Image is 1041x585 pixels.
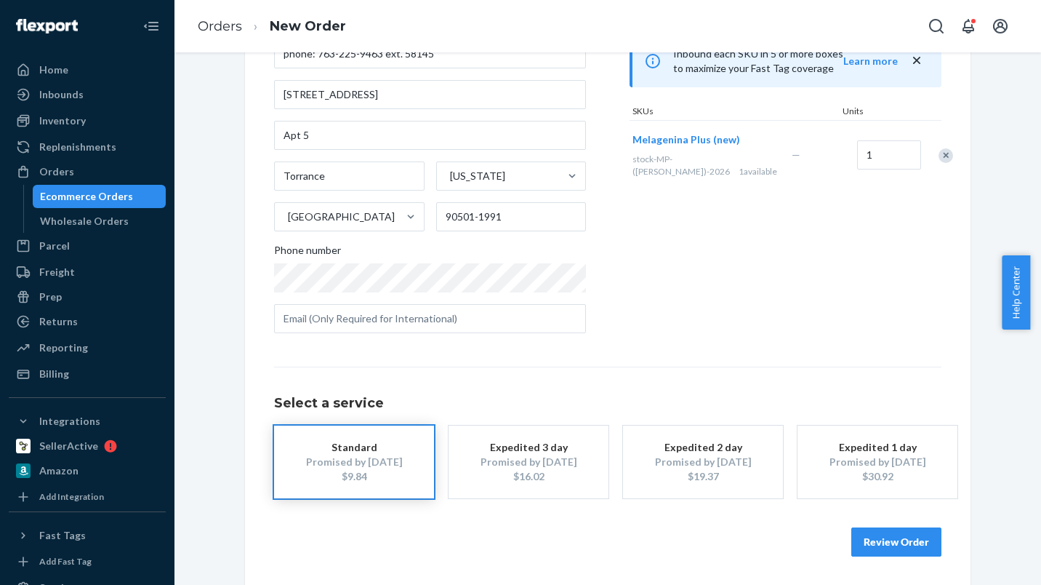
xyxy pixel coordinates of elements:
[9,234,166,258] a: Parcel
[819,455,936,469] div: Promised by [DATE]
[296,455,412,469] div: Promised by [DATE]
[9,285,166,309] a: Prep
[630,35,941,87] div: Inbound each SKU in 5 or more boxes to maximize your Fast Tag coverage
[39,63,68,77] div: Home
[33,185,166,208] a: Ecommerce Orders
[9,434,166,458] a: SellerActive
[274,80,586,109] input: Street Address
[954,12,983,41] button: Open notifications
[274,121,586,150] input: Street Address 2 (Optional)
[449,426,608,498] button: Expedited 3 dayPromised by [DATE]$16.02
[39,87,84,102] div: Inbounds
[840,105,905,120] div: Units
[39,463,79,478] div: Amazon
[632,154,730,177] span: stock-MP-([PERSON_NAME])-2026
[39,290,62,304] div: Prep
[274,162,425,191] input: City
[851,528,941,557] button: Review Order
[9,524,166,547] button: Fast Tags
[9,553,166,570] a: Add Fast Tag
[9,135,166,159] a: Replenishments
[450,169,505,183] div: [US_STATE]
[9,362,166,386] a: Billing
[9,310,166,333] a: Returns
[9,459,166,482] a: Amazon
[843,54,898,68] button: Learn more
[739,166,777,177] span: 1 available
[1002,255,1030,330] button: Help Center
[857,140,921,170] input: Quantity
[198,18,242,34] a: Orders
[39,341,88,355] div: Reporting
[33,210,166,233] a: Wholesale Orders
[274,426,434,498] button: StandardPromised by [DATE]$9.84
[39,414,100,429] div: Integrations
[39,265,75,279] div: Freight
[819,440,936,455] div: Expedited 1 day
[470,469,587,484] div: $16.02
[922,12,951,41] button: Open Search Box
[632,133,740,146] span: Melagenina Plus (new)
[39,164,74,179] div: Orders
[9,160,166,183] a: Orders
[39,555,92,568] div: Add Fast Tag
[436,202,587,231] input: ZIP Code
[137,12,166,41] button: Close Navigation
[645,469,761,484] div: $19.37
[296,440,412,455] div: Standard
[274,243,341,263] span: Phone number
[16,19,78,33] img: Flexport logo
[274,397,941,411] h1: Select a service
[449,169,450,183] input: [US_STATE]
[40,214,129,228] div: Wholesale Orders
[470,440,587,455] div: Expedited 3 day
[39,239,70,253] div: Parcel
[623,426,783,498] button: Expedited 2 dayPromised by [DATE]$19.37
[39,314,78,329] div: Returns
[39,140,116,154] div: Replenishments
[9,260,166,284] a: Freight
[645,440,761,455] div: Expedited 2 day
[630,105,840,120] div: SKUs
[39,490,104,503] div: Add Integration
[9,58,166,81] a: Home
[986,12,1015,41] button: Open account menu
[9,410,166,433] button: Integrations
[296,469,412,484] div: $9.84
[274,39,586,68] input: Company Name
[39,114,86,128] div: Inventory
[40,189,133,204] div: Ecommerce Orders
[645,455,761,469] div: Promised by [DATE]
[9,109,166,132] a: Inventory
[39,439,98,453] div: SellerActive
[470,455,587,469] div: Promised by [DATE]
[938,148,953,163] div: Remove Item
[39,528,86,543] div: Fast Tags
[286,210,288,224] input: [GEOGRAPHIC_DATA]
[9,83,166,106] a: Inbounds
[186,5,358,48] ol: breadcrumbs
[288,210,395,224] div: [GEOGRAPHIC_DATA]
[797,426,957,498] button: Expedited 1 dayPromised by [DATE]$30.92
[9,336,166,359] a: Reporting
[39,367,69,381] div: Billing
[819,469,936,484] div: $30.92
[632,132,740,147] button: Melagenina Plus (new)
[270,18,346,34] a: New Order
[792,148,800,161] span: —
[909,53,924,68] button: close
[9,488,166,506] a: Add Integration
[274,304,586,333] input: Email (Only Required for International)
